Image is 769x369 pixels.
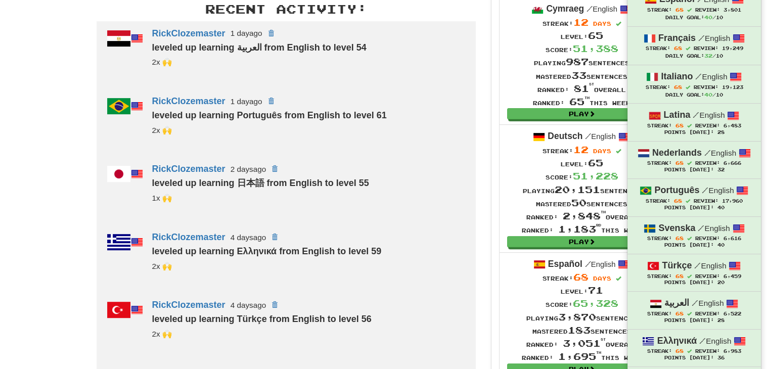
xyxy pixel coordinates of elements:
[573,17,589,28] span: 12
[563,210,606,221] span: 2,848
[692,299,723,307] small: English
[558,351,601,362] span: 1,695
[231,233,266,242] small: 4 days ago
[548,259,582,269] strong: Español
[627,292,761,329] a: العربية /English Streak: 68 Review: 6,522 Points [DATE]: 28
[231,97,262,106] small: 1 day ago
[704,148,711,157] span: /
[627,179,761,216] a: Português /English Streak: 68 Review: 17,960 Points [DATE]: 40
[657,336,697,346] strong: Ελληνικά
[231,29,262,37] small: 1 day ago
[638,167,751,173] div: Points [DATE]: 32
[152,232,225,242] a: RickClozemaster
[596,351,601,354] sup: th
[574,83,594,94] span: 81
[588,285,603,296] span: 71
[507,236,657,247] a: Play
[522,196,642,209] div: Mastered sentences
[522,284,642,297] div: Level:
[152,96,225,106] a: RickClozemaster
[593,275,611,282] span: days
[573,298,618,309] span: 65,328
[588,30,603,41] span: 65
[588,157,603,168] span: 65
[695,160,720,166] span: Review:
[704,149,736,157] small: English
[687,349,692,353] span: Streak includes today.
[573,271,589,283] span: 68
[571,70,586,81] span: 33
[573,144,589,155] span: 12
[675,310,684,316] span: 68
[723,273,741,279] span: 6,459
[533,55,630,68] div: Playing sentences
[601,210,606,214] sup: th
[695,72,702,81] span: /
[522,337,642,350] div: Ranked: overall
[647,311,672,316] span: Streak:
[694,261,701,270] span: /
[673,45,682,51] span: 68
[693,84,718,90] span: Review:
[586,5,617,13] small: English
[533,69,630,82] div: Mastered sentences
[721,45,743,51] span: 19,249
[627,142,761,178] a: Nederlands /English Streak: 68 Review: 6,666 Points [DATE]: 32
[152,178,369,188] strong: leveled up learning 日本語 from English to level 55
[638,129,751,136] div: Points [DATE]: 28
[647,7,672,13] span: Streak:
[616,149,621,154] span: Streak includes today.
[687,161,692,165] span: Streak includes today.
[586,4,593,13] span: /
[152,330,172,338] small: 19cupsofcoffee<br />_cmns
[616,21,621,27] span: Streak includes today.
[675,122,684,128] span: 68
[695,236,720,241] span: Review:
[675,348,684,354] span: 68
[533,29,630,42] div: Level:
[522,169,642,182] div: Score:
[584,96,590,100] sup: th
[593,20,611,27] span: days
[687,311,692,316] span: Streak includes today.
[522,209,642,222] div: Ranked: overall
[647,236,672,241] span: Streak:
[723,348,741,354] span: 6,983
[573,170,618,181] span: 51,228
[585,131,591,141] span: /
[704,14,712,20] span: 40
[585,259,591,268] span: /
[699,336,706,345] span: /
[97,3,476,16] h3: Recent Activity:
[702,186,708,195] span: /
[647,160,672,166] span: Streak:
[695,311,720,316] span: Review:
[507,108,657,119] a: Play
[686,199,690,203] span: Streak includes today.
[695,123,720,128] span: Review:
[702,186,734,195] small: English
[152,126,172,134] small: _cmns<br />19cupsofcoffee
[647,123,672,128] span: Streak:
[522,143,642,156] div: Streak:
[687,8,692,12] span: Streak includes today.
[645,84,670,90] span: Streak:
[694,198,718,204] span: Review:
[675,273,684,279] span: 68
[675,235,684,241] span: 68
[699,337,731,345] small: English
[152,314,372,324] strong: leveled up learning Türkçe from English to level 56
[152,58,172,66] small: _cmns<br />19cupsofcoffee
[698,223,704,233] span: /
[647,273,672,279] span: Streak:
[152,194,172,202] small: 19cupsofcoffee
[522,156,642,169] div: Level:
[573,43,618,54] span: 51,388
[658,33,696,43] strong: Français
[627,65,761,103] a: Italiano /English Streak: 68 Review: 19,123 Daily Goal:40/10
[585,260,616,268] small: English
[555,184,600,195] span: 20,151
[693,110,699,119] span: /
[722,198,743,204] span: 17,960
[558,223,601,235] span: 1,183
